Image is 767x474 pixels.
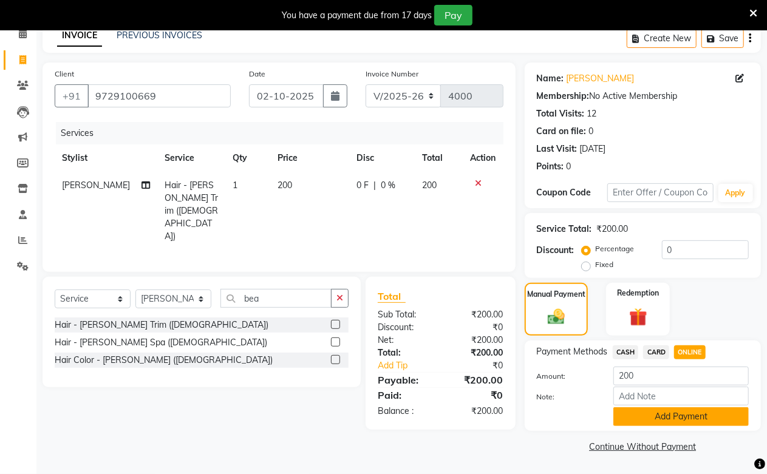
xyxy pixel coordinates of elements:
span: 1 [233,180,237,191]
span: ONLINE [674,345,706,359]
span: 0 F [356,179,369,192]
div: ₹200.00 [440,373,512,387]
div: Paid: [369,388,440,402]
a: [PERSON_NAME] [567,72,635,85]
div: ₹0 [440,321,512,334]
div: Discount: [537,244,574,257]
div: ₹0 [440,388,512,402]
label: Invoice Number [366,69,418,80]
div: Points: [537,160,564,173]
th: Stylist [55,144,157,172]
div: Last Visit: [537,143,578,155]
div: Payable: [369,373,440,387]
div: ₹200.00 [440,334,512,347]
div: Net: [369,334,440,347]
th: Service [157,144,225,172]
div: ₹200.00 [440,308,512,321]
div: Membership: [537,90,590,103]
div: Total: [369,347,440,359]
img: _cash.svg [542,307,570,327]
button: +91 [55,84,89,107]
div: Card on file: [537,125,587,138]
th: Price [270,144,349,172]
div: Total Visits: [537,107,585,120]
button: Create New [627,29,697,48]
th: Qty [225,144,271,172]
input: Search or Scan [220,289,332,308]
div: ₹0 [452,359,513,372]
button: Apply [718,184,753,202]
span: CARD [643,345,669,359]
img: _gift.svg [624,306,653,328]
div: Service Total: [537,223,592,235]
div: Hair - [PERSON_NAME] Trim ([DEMOGRAPHIC_DATA]) [55,319,268,331]
span: | [373,179,376,192]
span: 200 [422,180,437,191]
th: Disc [349,144,415,172]
span: Payment Methods [537,345,608,358]
div: ₹200.00 [440,347,512,359]
label: Percentage [596,243,635,254]
span: 200 [278,180,292,191]
div: Hair - [PERSON_NAME] Spa ([DEMOGRAPHIC_DATA]) [55,336,267,349]
span: CASH [613,345,639,359]
label: Manual Payment [527,289,585,300]
div: Sub Total: [369,308,440,321]
button: Pay [434,5,472,25]
label: Amount: [528,371,604,382]
div: You have a payment due from 17 days [282,9,432,22]
a: Add Tip [369,359,452,372]
button: Add Payment [613,407,749,426]
span: 0 % [381,179,395,192]
div: Discount: [369,321,440,334]
div: 0 [567,160,571,173]
div: Services [56,122,513,144]
input: Amount [613,367,749,385]
div: Name: [537,72,564,85]
a: INVOICE [57,25,102,47]
label: Fixed [596,259,614,270]
div: [DATE] [580,143,606,155]
label: Note: [528,391,604,402]
div: Coupon Code [537,186,607,199]
div: No Active Membership [537,90,749,103]
label: Client [55,69,74,80]
span: Hair - [PERSON_NAME] Trim ([DEMOGRAPHIC_DATA]) [165,180,218,242]
input: Enter Offer / Coupon Code [607,183,714,202]
a: Continue Without Payment [527,441,758,453]
input: Search by Name/Mobile/Email/Code [87,84,231,107]
label: Redemption [617,288,659,299]
div: Hair Color - [PERSON_NAME] ([DEMOGRAPHIC_DATA]) [55,354,273,367]
button: Save [701,29,744,48]
th: Total [415,144,463,172]
a: PREVIOUS INVOICES [117,30,202,41]
label: Date [249,69,265,80]
span: Total [378,290,406,303]
div: 12 [587,107,597,120]
span: [PERSON_NAME] [62,180,130,191]
div: ₹200.00 [440,405,512,418]
div: ₹200.00 [597,223,629,235]
div: 0 [589,125,594,138]
th: Action [463,144,503,172]
input: Add Note [613,387,749,405]
div: Balance : [369,405,440,418]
